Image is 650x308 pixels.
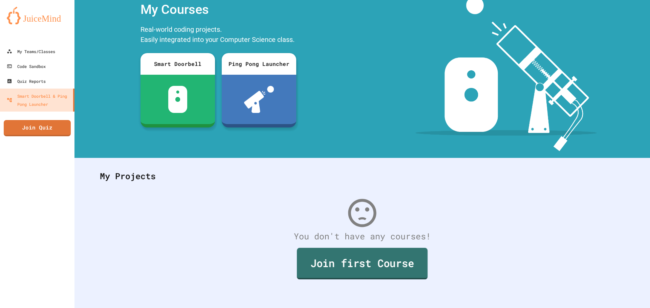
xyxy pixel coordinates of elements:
[93,163,631,189] div: My Projects
[140,53,215,75] div: Smart Doorbell
[7,92,70,108] div: Smart Doorbell & Ping Pong Launcher
[168,86,188,113] img: sdb-white.svg
[7,47,55,55] div: My Teams/Classes
[7,62,46,70] div: Code Sandbox
[4,120,71,136] a: Join Quiz
[7,7,68,24] img: logo-orange.svg
[137,23,300,48] div: Real-world coding projects. Easily integrated into your Computer Science class.
[7,77,46,85] div: Quiz Reports
[222,53,296,75] div: Ping Pong Launcher
[93,230,631,243] div: You don't have any courses!
[244,86,274,113] img: ppl-with-ball.png
[297,248,428,279] a: Join first Course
